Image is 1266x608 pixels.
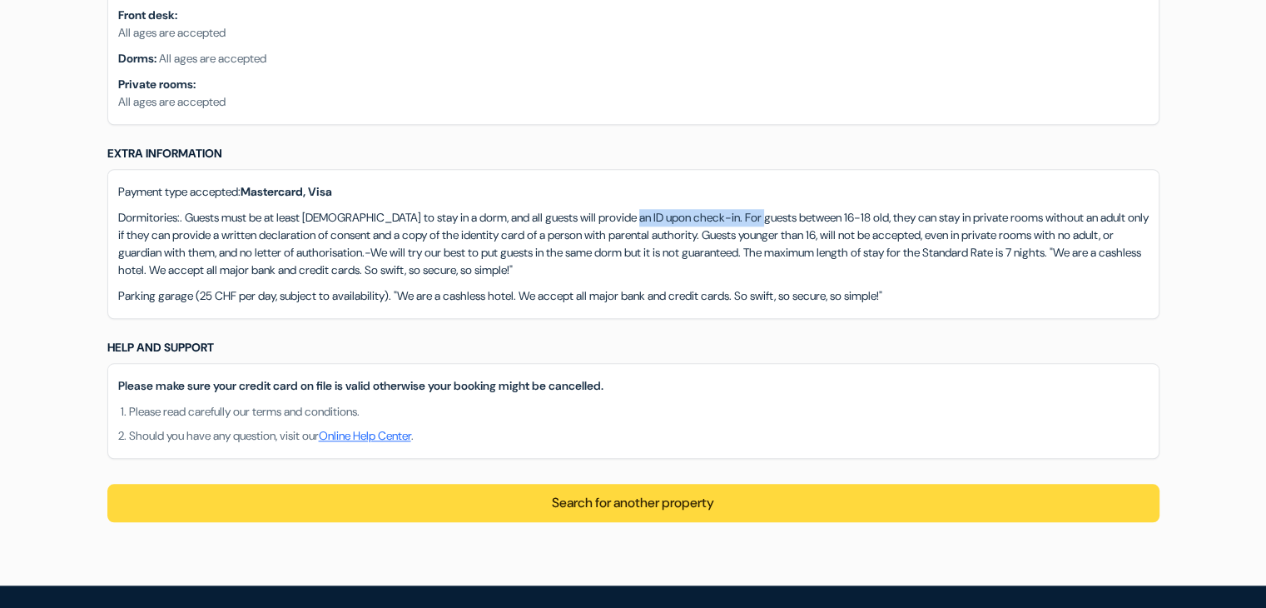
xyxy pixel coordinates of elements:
span: All ages are accepted [159,51,266,66]
a: Search for another property [552,494,714,511]
p: All ages are accepted [118,93,1149,111]
b: Private rooms: [118,77,196,92]
b: Mastercard, Visa [241,184,332,199]
a: Online Help Center [319,428,411,443]
p: Payment type accepted: [118,183,1149,201]
b: Front desk: [118,7,177,22]
li: Should you have any question, visit our . [129,427,1149,445]
li: Please read carefully our terms and conditions. [129,403,1149,421]
p: All ages are accepted [118,24,1149,42]
span: Help and Support [107,340,214,355]
p: Dormitories:. Guests must be at least [DEMOGRAPHIC_DATA] to stay in a dorm, and all guests will p... [118,209,1149,279]
p: Please make sure your credit card on file is valid otherwise your booking might be cancelled. [118,377,1149,395]
b: Dorms: [118,51,156,66]
span: Extra Information [107,146,222,161]
p: Parking garage (25 CHF per day, subject to availability). "We are a cashless hotel. We accept all... [118,287,1149,305]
